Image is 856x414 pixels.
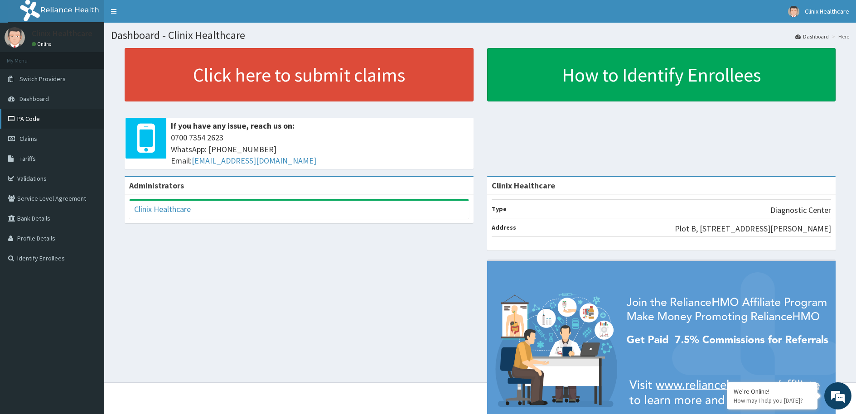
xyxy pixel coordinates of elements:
b: If you have any issue, reach us on: [171,120,295,131]
b: Type [492,205,507,213]
h1: Dashboard - Clinix Healthcare [111,29,849,41]
li: Here [830,33,849,40]
p: Plot B, [STREET_ADDRESS][PERSON_NAME] [675,223,831,235]
div: We're Online! [734,387,811,395]
span: Clinix Healthcare [805,7,849,15]
span: 0700 7354 2623 WhatsApp: [PHONE_NUMBER] Email: [171,132,469,167]
span: Claims [19,135,37,143]
span: Switch Providers [19,75,66,83]
img: User Image [5,27,25,48]
a: Online [32,41,53,47]
p: How may I help you today? [734,397,811,404]
a: [EMAIL_ADDRESS][DOMAIN_NAME] [192,155,316,166]
a: Dashboard [795,33,829,40]
a: Clinix Healthcare [134,204,191,214]
b: Administrators [129,180,184,191]
img: User Image [788,6,799,17]
b: Address [492,223,516,231]
a: Click here to submit claims [125,48,474,101]
p: Diagnostic Center [770,204,831,216]
span: Tariffs [19,154,36,163]
a: How to Identify Enrollees [487,48,836,101]
p: Clinix Healthcare [32,29,92,38]
strong: Clinix Healthcare [492,180,555,191]
span: Dashboard [19,95,49,103]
